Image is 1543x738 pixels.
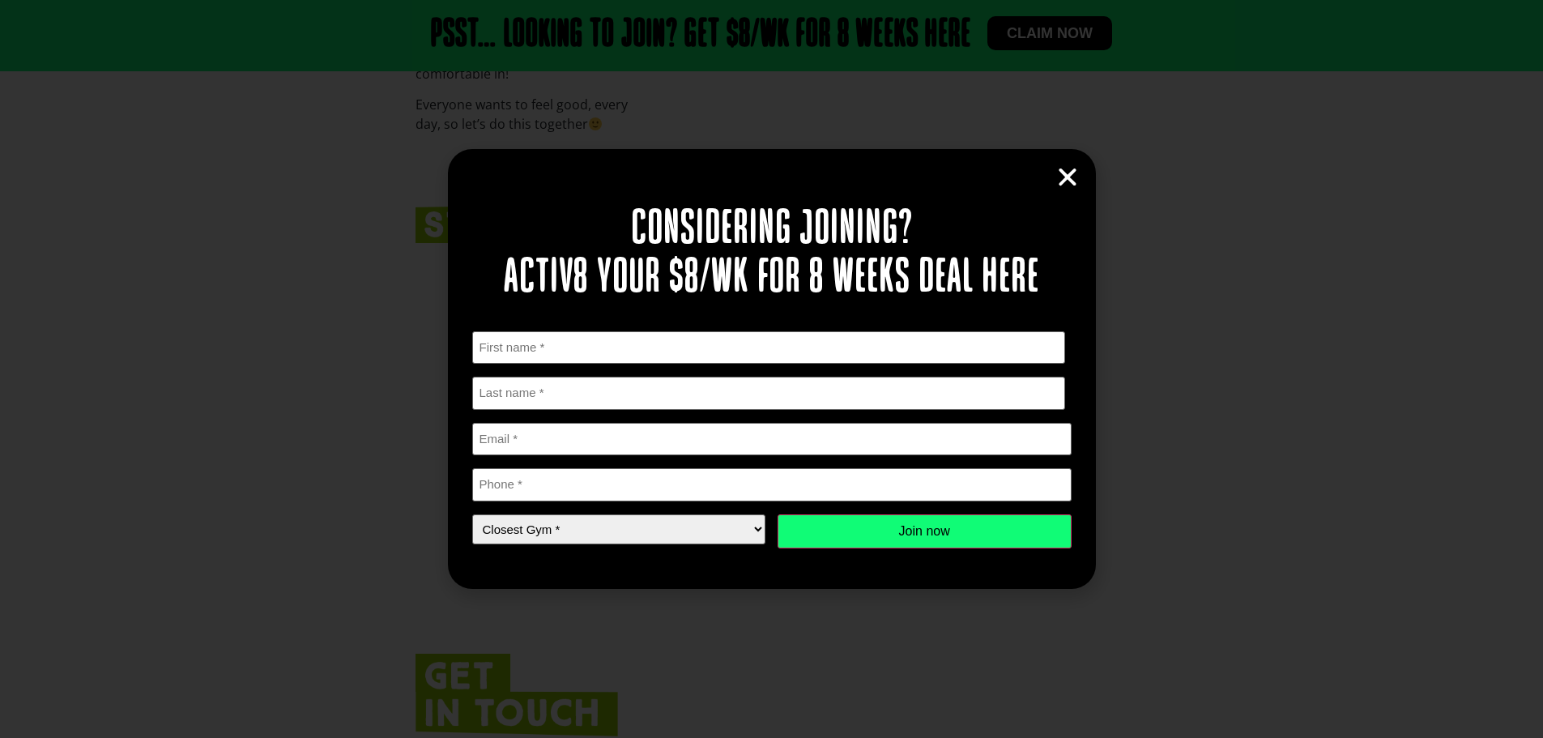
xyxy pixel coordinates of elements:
input: Last name * [472,377,1066,410]
input: Phone * [472,468,1072,501]
h2: Considering joining? Activ8 your $8/wk for 8 weeks deal here [472,206,1072,303]
input: First name * [472,331,1066,365]
input: Join now [778,514,1072,548]
input: Email * [472,423,1072,456]
a: Close [1055,165,1080,190]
